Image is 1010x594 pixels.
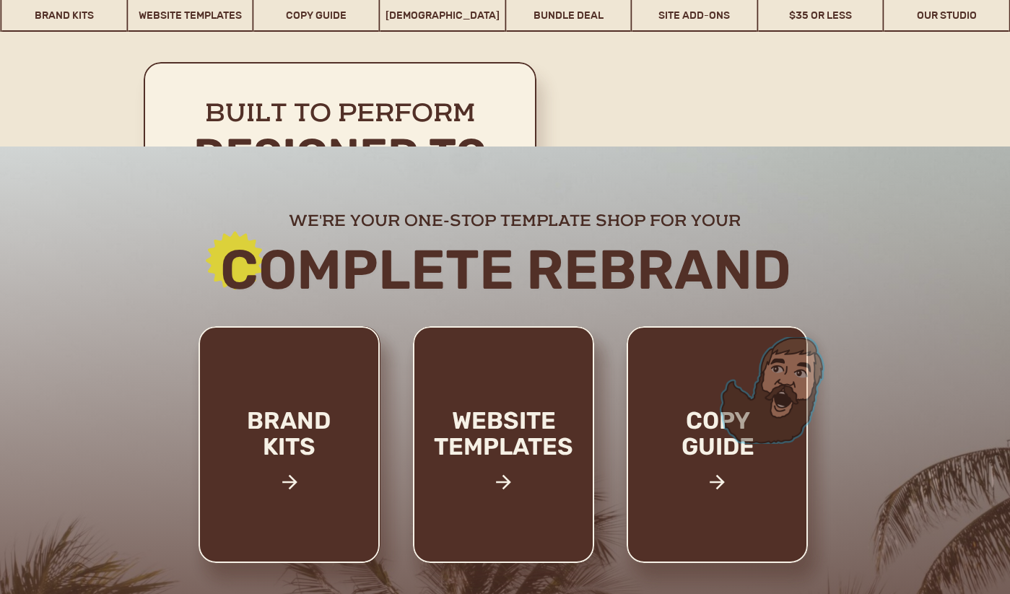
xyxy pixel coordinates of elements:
[116,240,896,299] h2: Complete rebrand
[228,408,350,508] a: brand kits
[651,408,785,508] a: copy guide
[186,210,844,228] h2: we're your one-stop template shop for your
[161,131,520,182] h2: Designed to
[161,100,520,131] h2: Built to perform
[409,408,598,491] a: website templates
